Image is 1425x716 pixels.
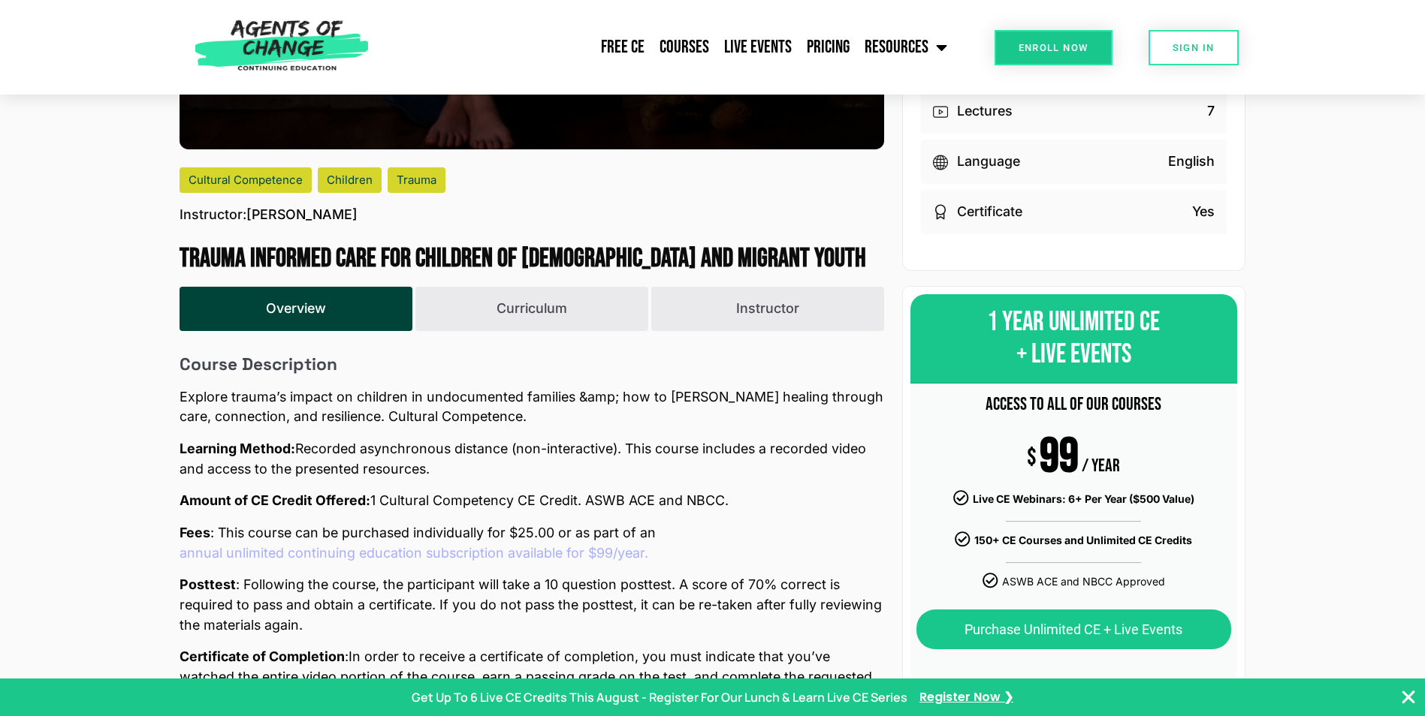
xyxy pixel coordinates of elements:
p: [PERSON_NAME] [180,205,358,225]
p: Lectures [957,101,1013,122]
div: Trauma [388,167,445,193]
a: Enroll Now [995,30,1113,65]
button: Close Banner [1399,688,1417,706]
p: In order to receive a certificate of completion, you must indicate that you’ve watched the entire... [180,647,884,707]
a: Courses [652,29,717,66]
div: Cultural Competence [180,167,312,193]
span: : Following the course, the participant will take a 10 question posttest. A score of 70% correct ... [180,575,884,635]
b: Learning Method: [180,441,295,456]
a: SIGN IN [1149,30,1239,65]
span: Amount of CE Credit Offered: [180,491,370,511]
li: ASWB ACE and NBCC Approved [916,573,1231,594]
span: : This course can be purchased individually for $25.00 or as part of an [180,523,884,563]
p: English [1168,152,1215,172]
a: Register Now ❯ [919,688,1013,707]
div: ACCESS TO ALL OF OUR COURSES [916,387,1231,423]
p: 7 [1207,101,1215,122]
h1: Trauma Informed Care for Children of Undocumented Parents and Migrant Youth (1 Cultural Competenc... [180,243,884,275]
a: Free CE [593,29,652,66]
p: Recorded asynchronous distance (non-interactive). This course includes a recorded video and acces... [180,439,884,479]
p: Certificate [957,202,1022,222]
p: Get Up To 6 Live CE Credits This August - Register For Our Lunch & Learn Live CE Series [412,688,907,706]
div: / YEAR [1082,457,1120,476]
a: Resources [857,29,955,66]
span: Enroll Now [1019,43,1088,53]
div: 99 [1040,448,1079,467]
span: Fees [180,523,210,543]
p: Explore trauma’s impact on children in undocumented families &amp; how to [PERSON_NAME] healing t... [180,387,884,427]
button: Overview [180,287,412,331]
button: Instructor [651,287,884,331]
span: Instructor: [180,205,246,225]
p: Language [957,152,1020,172]
b: Posttest [180,576,236,592]
div: Children [318,167,382,193]
a: Purchase Unlimited CE + Live Events [916,609,1231,649]
span: : [345,647,349,667]
h6: Course Description [180,354,884,375]
a: Live Events [717,29,799,66]
nav: Menu [376,29,955,66]
li: Live CE Webinars: 6+ Per Year ($500 Value) [916,490,1231,512]
li: 150+ CE Courses and Unlimited CE Credits [916,531,1231,553]
a: Pricing [799,29,857,66]
span: SIGN IN [1173,43,1215,53]
p: Yes [1192,202,1215,222]
button: Curriculum [415,287,648,331]
p: 1 Cultural Competency CE Credit. ASWB ACE and NBCC. [180,491,884,511]
div: 1 YEAR UNLIMITED CE + LIVE EVENTS [910,294,1237,384]
b: Certificate of Completion [180,648,345,664]
a: annual unlimited continuing education subscription available for $99/year. [180,543,648,564]
span: $ [1027,449,1037,468]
